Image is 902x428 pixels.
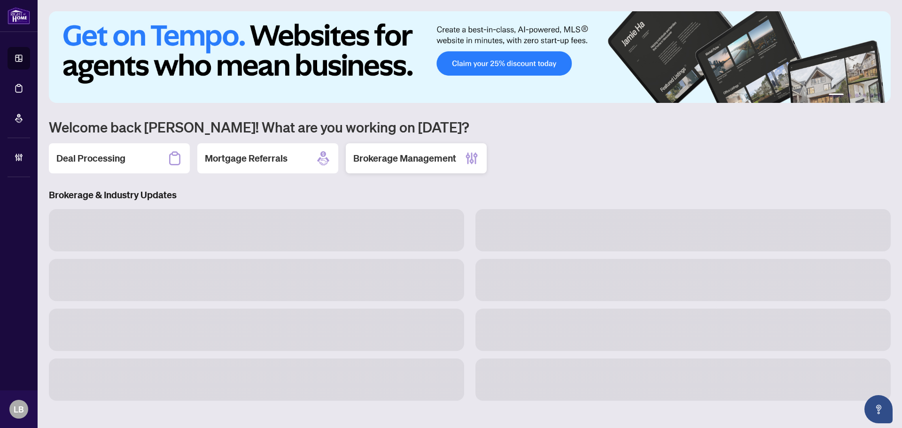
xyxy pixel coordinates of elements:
h1: Welcome back [PERSON_NAME]! What are you working on [DATE]? [49,118,891,136]
img: Slide 0 [49,11,891,103]
h2: Deal Processing [56,152,125,165]
h2: Mortgage Referrals [205,152,288,165]
button: 5 [870,93,874,97]
h2: Brokerage Management [353,152,456,165]
button: 1 [829,93,844,97]
button: 4 [863,93,866,97]
button: 3 [855,93,859,97]
span: LB [14,403,24,416]
button: Open asap [864,395,893,423]
button: 2 [848,93,851,97]
button: 6 [878,93,881,97]
h3: Brokerage & Industry Updates [49,188,891,202]
img: logo [8,7,30,24]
